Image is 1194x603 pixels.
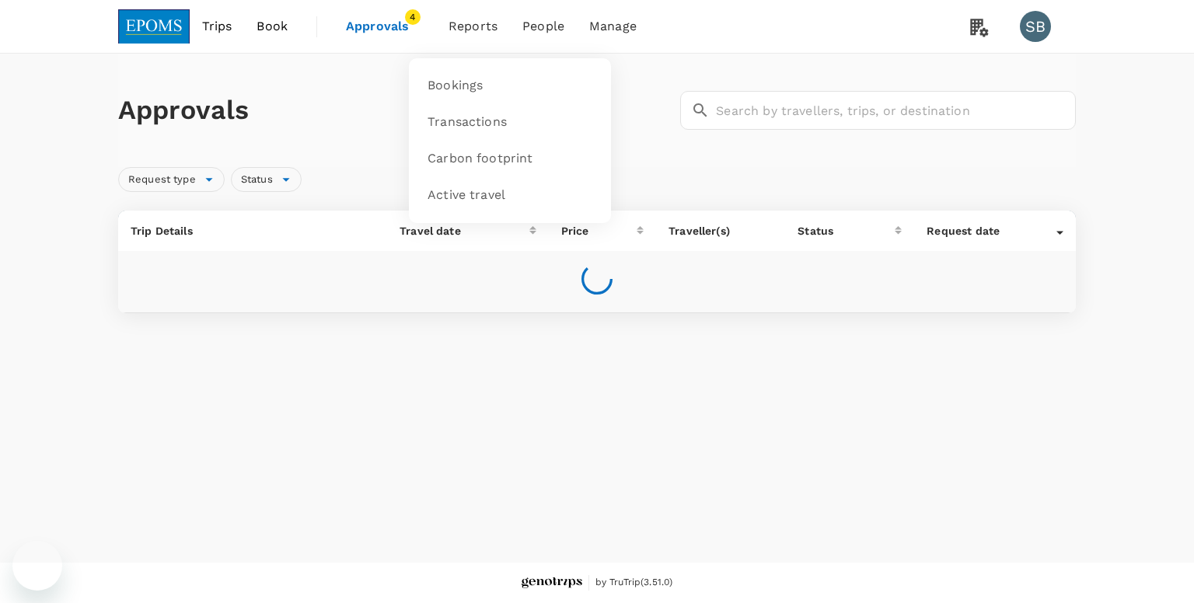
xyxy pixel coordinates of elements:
span: Reports [449,17,497,36]
a: Carbon footprint [418,141,602,177]
span: by TruTrip ( 3.51.0 ) [595,575,673,591]
span: 4 [405,9,421,25]
a: Transactions [418,104,602,141]
span: Request type [119,173,205,187]
img: Genotrips - EPOMS [522,577,582,589]
div: Request date [927,223,1056,239]
div: Status [231,167,302,192]
span: Transactions [428,113,507,131]
input: Search by travellers, trips, or destination [716,91,1076,130]
div: Request type [118,167,225,192]
span: Manage [589,17,637,36]
span: People [522,17,564,36]
a: Active travel [418,177,602,214]
span: Status [232,173,282,187]
img: EPOMS SDN BHD [118,9,190,44]
h1: Approvals [118,94,674,127]
p: Traveller(s) [669,223,773,239]
span: Carbon footprint [428,150,532,168]
span: Book [257,17,288,36]
div: Status [798,223,895,239]
p: Trip Details [131,223,375,239]
span: Trips [202,17,232,36]
div: Price [561,223,637,239]
span: Bookings [428,77,483,95]
a: Bookings [418,68,602,104]
iframe: Button to launch messaging window [12,541,62,591]
span: Approvals [346,17,424,36]
div: Travel date [400,223,529,239]
div: SB [1020,11,1051,42]
span: Active travel [428,186,505,204]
